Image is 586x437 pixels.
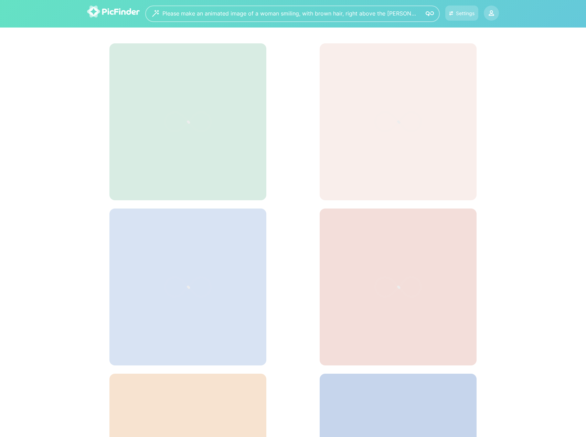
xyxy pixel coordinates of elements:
[445,6,478,21] button: Settings
[426,10,434,18] img: icon-search.svg
[449,10,454,16] img: icon-settings.svg
[152,10,159,17] img: wizard.svg
[456,10,475,16] div: Settings
[87,6,140,18] img: logo-picfinder-white-transparent.svg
